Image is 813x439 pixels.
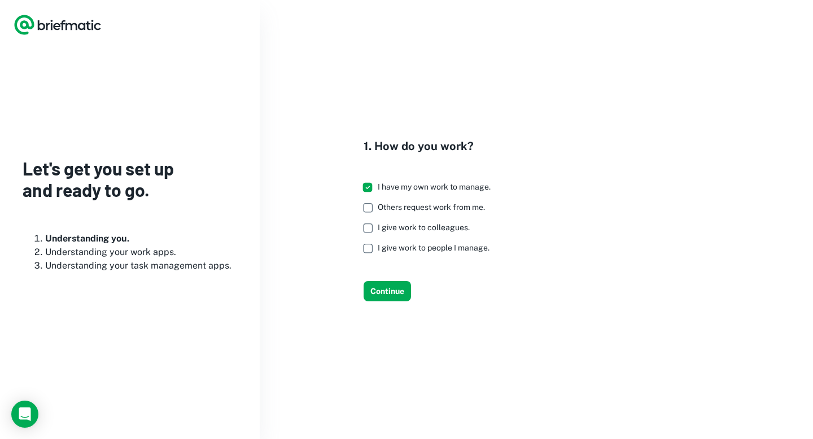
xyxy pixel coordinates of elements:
button: Continue [364,281,411,301]
h4: 1. How do you work? [364,138,500,155]
span: I give work to colleagues. [378,223,470,232]
b: Understanding you. [45,233,129,244]
div: Load Chat [11,401,38,428]
li: Understanding your task management apps. [45,259,237,273]
span: I give work to people I manage. [378,243,489,252]
li: Understanding your work apps. [45,245,237,259]
h3: Let's get you set up and ready to go. [23,157,237,201]
a: Logo [14,14,102,36]
span: Others request work from me. [378,203,485,212]
span: I have my own work to manage. [378,182,491,191]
